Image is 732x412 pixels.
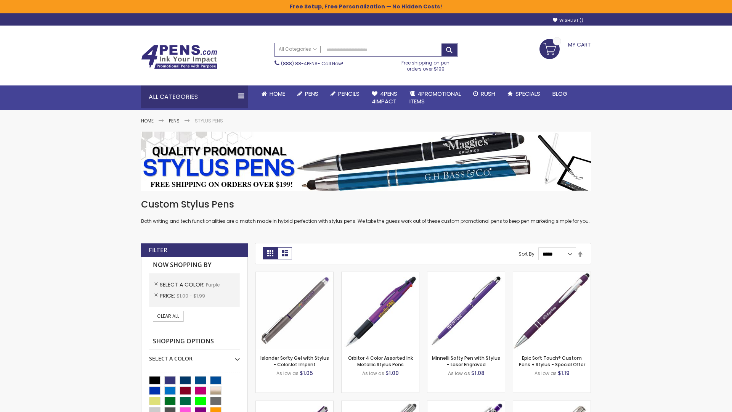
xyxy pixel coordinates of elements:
[206,282,220,288] span: Purple
[432,355,500,367] a: Minnelli Softy Pen with Stylus - Laser Engraved
[481,90,495,98] span: Rush
[141,85,248,108] div: All Categories
[149,333,240,350] strong: Shopping Options
[471,369,485,377] span: $1.08
[467,85,501,102] a: Rush
[448,370,470,377] span: As low as
[305,90,318,98] span: Pens
[338,90,360,98] span: Pencils
[409,90,461,105] span: 4PROMOTIONAL ITEMS
[300,369,313,377] span: $1.05
[362,370,384,377] span: As low as
[324,85,366,102] a: Pencils
[515,90,540,98] span: Specials
[141,198,591,225] div: Both writing and tech functionalities are a match made in hybrid perfection with stylus pens. We ...
[263,247,278,259] strong: Grid
[427,272,505,349] img: Minnelli Softy Pen with Stylus - Laser Engraved-Purple
[256,272,333,278] a: Islander Softy Gel with Stylus - ColorJet Imprint-Purple
[177,293,205,299] span: $1.00 - $1.99
[348,355,413,367] a: Orbitor 4 Color Assorted Ink Metallic Stylus Pens
[513,272,591,278] a: 4P-MS8B-Purple
[160,281,206,288] span: Select A Color
[149,246,167,254] strong: Filter
[169,117,180,124] a: Pens
[157,313,179,319] span: Clear All
[141,45,217,69] img: 4Pens Custom Pens and Promotional Products
[275,43,321,56] a: All Categories
[427,272,505,278] a: Minnelli Softy Pen with Stylus - Laser Engraved-Purple
[256,272,333,349] img: Islander Softy Gel with Stylus - ColorJet Imprint-Purple
[535,370,557,377] span: As low as
[276,370,299,377] span: As low as
[519,355,585,367] a: Epic Soft Touch® Custom Pens + Stylus - Special Offer
[255,85,291,102] a: Home
[513,401,591,407] a: Tres-Chic Touch Pen - Standard Laser-Purple
[403,85,467,110] a: 4PROMOTIONALITEMS
[558,369,570,377] span: $1.19
[513,272,591,349] img: 4P-MS8B-Purple
[281,60,343,67] span: - Call Now!
[149,349,240,362] div: Select A Color
[141,132,591,191] img: Stylus Pens
[342,401,419,407] a: Tres-Chic with Stylus Metal Pen - Standard Laser-Purple
[342,272,419,278] a: Orbitor 4 Color Assorted Ink Metallic Stylus Pens-Purple
[281,60,318,67] a: (888) 88-4PENS
[270,90,285,98] span: Home
[279,46,317,52] span: All Categories
[372,90,397,105] span: 4Pens 4impact
[141,117,154,124] a: Home
[518,251,535,257] label: Sort By
[256,401,333,407] a: Avendale Velvet Touch Stylus Gel Pen-Purple
[342,272,419,349] img: Orbitor 4 Color Assorted Ink Metallic Stylus Pens-Purple
[553,18,583,23] a: Wishlist
[427,401,505,407] a: Phoenix Softy with Stylus Pen - Laser-Purple
[160,292,177,299] span: Price
[149,257,240,273] strong: Now Shopping by
[195,117,223,124] strong: Stylus Pens
[501,85,546,102] a: Specials
[291,85,324,102] a: Pens
[366,85,403,110] a: 4Pens4impact
[394,57,458,72] div: Free shipping on pen orders over $199
[153,311,183,322] a: Clear All
[385,369,399,377] span: $1.00
[141,198,591,211] h1: Custom Stylus Pens
[552,90,567,98] span: Blog
[546,85,573,102] a: Blog
[260,355,329,367] a: Islander Softy Gel with Stylus - ColorJet Imprint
